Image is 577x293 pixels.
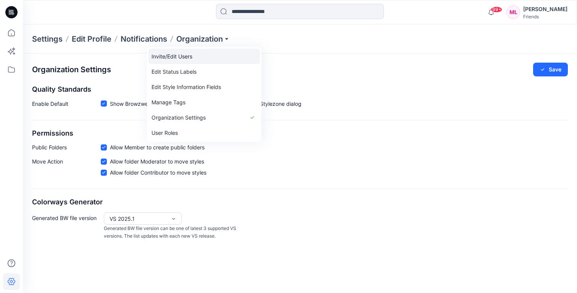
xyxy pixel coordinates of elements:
div: [PERSON_NAME] [523,5,567,14]
p: Settings [32,34,63,44]
a: Notifications [121,34,167,44]
span: Allow folder Moderator to move styles [110,157,204,165]
p: Generated BW file version [32,212,101,240]
span: Allow folder Contributor to move styles [110,168,206,176]
p: Move Action [32,157,101,180]
h2: Colorways Generator [32,198,568,206]
h2: Quality Standards [32,86,568,94]
p: Generated BW file version can be one of latest 3 supported VS versions. The list updates with eac... [104,225,240,240]
a: Organization Settings [148,110,260,125]
span: Show Browzwear’s default quality standards in the Share to Stylezone dialog [110,100,301,108]
h2: Organization Settings [32,65,111,74]
p: Enable Default [32,100,101,111]
span: Allow Member to create public folders [110,143,205,151]
a: Edit Status Labels [148,64,260,79]
a: User Roles [148,125,260,141]
div: ML [506,5,520,19]
div: VS 2025.1 [110,215,167,223]
div: Friends [523,14,567,19]
a: Edit Style Information Fields [148,79,260,95]
a: Invite/Edit Users [148,49,260,64]
span: 99+ [491,6,502,13]
a: Manage Tags [148,95,260,110]
a: Edit Profile [72,34,111,44]
button: Save [533,63,568,76]
p: Public Folders [32,143,101,151]
h2: Permissions [32,130,568,138]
